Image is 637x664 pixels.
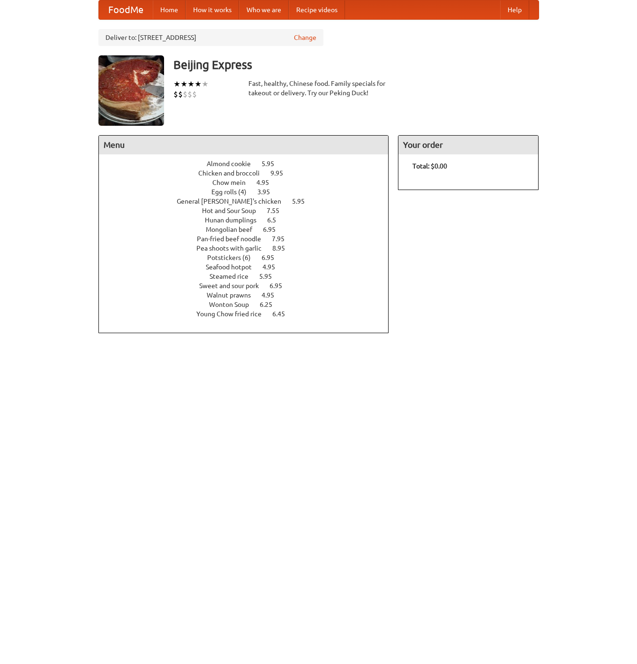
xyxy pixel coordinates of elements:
li: ★ [173,79,180,89]
li: $ [187,89,192,99]
h4: Menu [99,136,389,154]
span: Wonton Soup [209,301,258,308]
span: 6.5 [267,216,285,224]
a: Almond cookie 5.95 [207,160,292,168]
span: Almond cookie [207,160,260,168]
a: Sweet and sour pork 6.95 [199,282,300,290]
a: Pea shoots with garlic 8.95 [196,244,302,252]
a: Recipe videos [289,0,345,19]
a: Seafood hotpot 4.95 [206,263,292,271]
a: How it works [186,0,239,19]
a: Potstickers (6) 6.95 [207,254,292,261]
span: 5.95 [292,198,314,205]
a: Chicken and broccoli 9.95 [198,169,300,177]
a: Chow mein 4.95 [212,179,286,186]
li: $ [173,89,178,99]
span: Egg rolls (4) [211,188,256,196]
span: 6.95 [263,226,285,233]
span: 6.45 [272,310,294,318]
a: Walnut prawns 4.95 [207,291,292,299]
b: Total: $0.00 [412,162,447,170]
span: 4.95 [262,291,284,299]
a: Pan-fried beef noodle 7.95 [197,235,302,243]
span: 4.95 [256,179,278,186]
span: Pea shoots with garlic [196,244,271,252]
span: Pan-fried beef noodle [197,235,270,243]
span: Chicken and broccoli [198,169,269,177]
span: Hunan dumplings [205,216,266,224]
li: $ [192,89,197,99]
a: Young Chow fried rice 6.45 [196,310,302,318]
span: Potstickers (6) [207,254,260,261]
a: Hot and Sour Soup 7.55 [202,207,297,214]
a: Help [500,0,529,19]
h4: Your order [398,136,538,154]
a: General [PERSON_NAME]'s chicken 5.95 [177,198,322,205]
span: 4.95 [262,263,285,271]
li: ★ [180,79,187,89]
a: Steamed rice 5.95 [210,273,289,280]
span: 7.55 [267,207,289,214]
span: Chow mein [212,179,255,186]
a: Egg rolls (4) 3.95 [211,188,287,196]
span: 6.95 [270,282,292,290]
span: 7.95 [272,235,294,243]
div: Deliver to: [STREET_ADDRESS] [98,29,323,46]
span: Seafood hotpot [206,263,261,271]
li: $ [183,89,187,99]
li: $ [178,89,183,99]
span: Hot and Sour Soup [202,207,265,214]
a: Wonton Soup 6.25 [209,301,290,308]
li: ★ [195,79,202,89]
li: ★ [187,79,195,89]
li: ★ [202,79,209,89]
span: 5.95 [259,273,281,280]
span: 6.25 [260,301,282,308]
span: 8.95 [272,244,294,252]
span: 6.95 [262,254,284,261]
img: angular.jpg [98,55,164,126]
span: Sweet and sour pork [199,282,268,290]
a: Who we are [239,0,289,19]
div: Fast, healthy, Chinese food. Family specials for takeout or delivery. Try our Peking Duck! [248,79,389,98]
span: 3.95 [257,188,279,196]
span: Young Chow fried rice [196,310,271,318]
a: Change [294,33,316,42]
span: Steamed rice [210,273,258,280]
a: Hunan dumplings 6.5 [205,216,293,224]
span: 9.95 [270,169,292,177]
a: Home [153,0,186,19]
span: Walnut prawns [207,291,260,299]
h3: Beijing Express [173,55,539,74]
a: Mongolian beef 6.95 [206,226,293,233]
span: Mongolian beef [206,226,262,233]
a: FoodMe [99,0,153,19]
span: 5.95 [262,160,284,168]
span: General [PERSON_NAME]'s chicken [177,198,291,205]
